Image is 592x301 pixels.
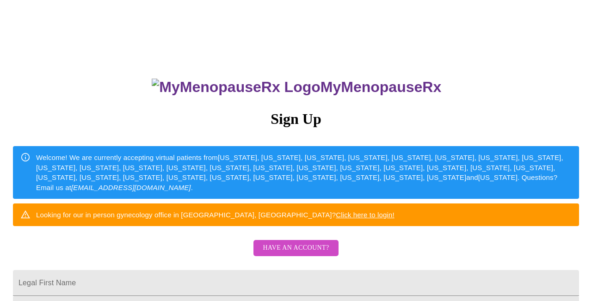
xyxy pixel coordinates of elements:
[336,211,395,219] a: Click here to login!
[152,79,320,96] img: MyMenopauseRx Logo
[253,240,338,256] button: Have an account?
[251,250,340,258] a: Have an account?
[13,111,579,128] h3: Sign Up
[36,206,395,223] div: Looking for our in person gynecology office in [GEOGRAPHIC_DATA], [GEOGRAPHIC_DATA]?
[71,184,191,191] em: [EMAIL_ADDRESS][DOMAIN_NAME]
[263,242,329,254] span: Have an account?
[14,79,580,96] h3: MyMenopauseRx
[36,149,572,196] div: Welcome! We are currently accepting virtual patients from [US_STATE], [US_STATE], [US_STATE], [US...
